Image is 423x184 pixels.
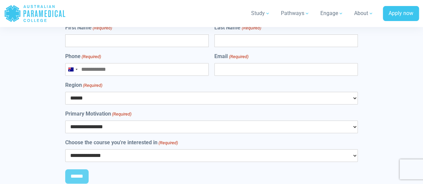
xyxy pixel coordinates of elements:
[65,24,112,32] label: First Name
[83,82,103,89] span: (Required)
[316,4,347,23] a: Engage
[247,4,274,23] a: Study
[4,3,66,24] a: Australian Paramedical College
[81,53,101,60] span: (Required)
[65,52,101,60] label: Phone
[92,25,112,31] span: (Required)
[228,53,248,60] span: (Required)
[112,111,132,118] span: (Required)
[158,140,178,146] span: (Required)
[66,63,80,75] button: Selected country
[65,81,102,89] label: Region
[277,4,314,23] a: Pathways
[350,4,378,23] a: About
[214,24,261,32] label: Last Name
[65,110,131,118] label: Primary Motivation
[241,25,261,31] span: (Required)
[383,6,419,21] a: Apply now
[214,52,248,60] label: Email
